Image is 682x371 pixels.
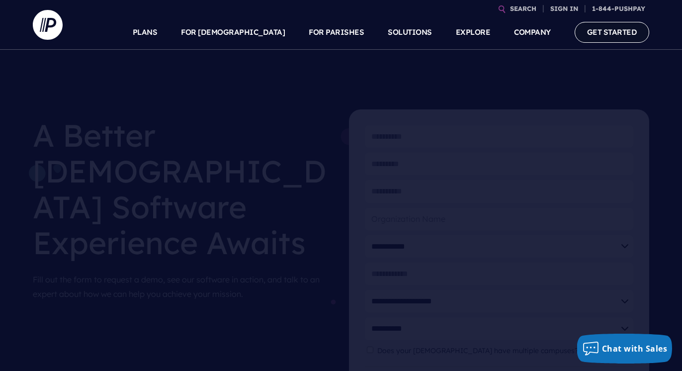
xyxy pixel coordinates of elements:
[514,15,551,50] a: COMPANY
[388,15,432,50] a: SOLUTIONS
[575,22,650,42] a: GET STARTED
[309,15,364,50] a: FOR PARISHES
[577,334,673,364] button: Chat with Sales
[456,15,491,50] a: EXPLORE
[602,343,668,354] span: Chat with Sales
[181,15,285,50] a: FOR [DEMOGRAPHIC_DATA]
[133,15,158,50] a: PLANS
